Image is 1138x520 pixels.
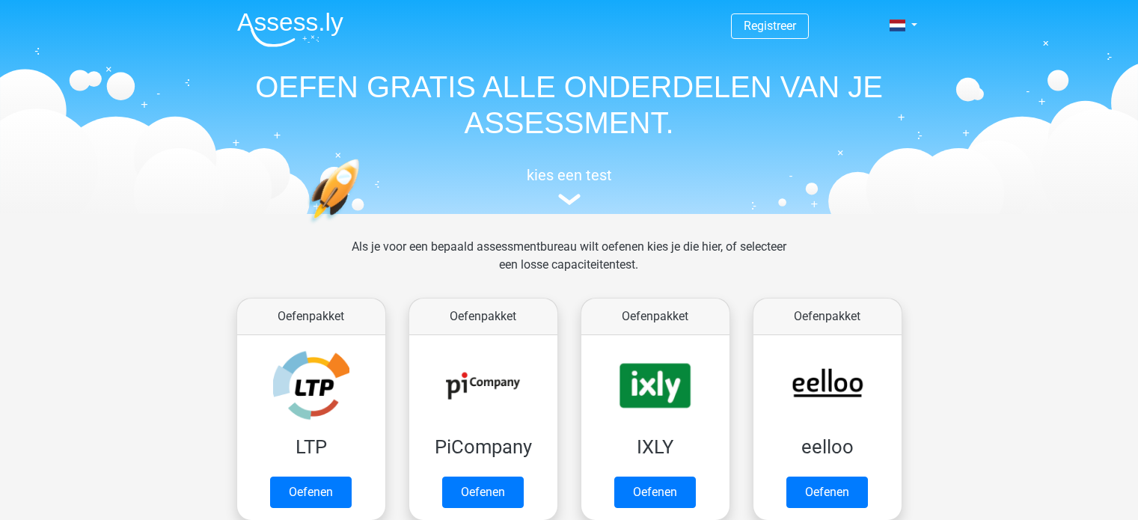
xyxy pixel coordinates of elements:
img: Assessly [237,12,343,47]
div: Als je voor een bepaald assessmentbureau wilt oefenen kies je die hier, of selecteer een losse ca... [340,238,798,292]
a: Oefenen [786,477,868,508]
h5: kies een test [225,166,914,184]
a: kies een test [225,166,914,206]
a: Oefenen [442,477,524,508]
img: oefenen [308,159,417,294]
img: assessment [558,194,581,205]
h1: OEFEN GRATIS ALLE ONDERDELEN VAN JE ASSESSMENT. [225,69,914,141]
a: Oefenen [614,477,696,508]
a: Oefenen [270,477,352,508]
a: Registreer [744,19,796,33]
